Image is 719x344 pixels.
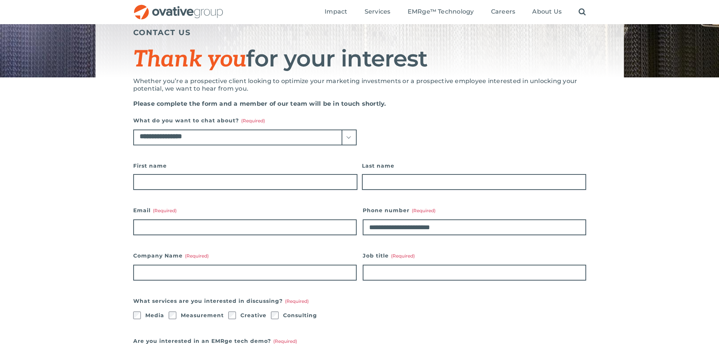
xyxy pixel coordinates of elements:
[133,160,357,171] label: First name
[532,8,562,15] span: About Us
[133,296,309,306] legend: What services are you interested in discussing?
[362,160,586,171] label: Last name
[325,8,347,15] span: Impact
[133,100,386,107] strong: Please complete the form and a member of our team will be in touch shortly.
[365,8,391,16] a: Services
[133,250,357,261] label: Company Name
[145,310,164,321] label: Media
[133,77,586,93] p: Whether you’re a prospective client looking to optimize your marketing investments or a prospecti...
[363,250,586,261] label: Job title
[491,8,516,16] a: Careers
[408,8,474,15] span: EMRge™ Technology
[532,8,562,16] a: About Us
[133,4,224,11] a: OG_Full_horizontal_RGB
[579,8,586,16] a: Search
[240,310,266,321] label: Creative
[285,298,309,304] span: (Required)
[181,310,224,321] label: Measurement
[325,8,347,16] a: Impact
[412,208,436,213] span: (Required)
[273,338,297,344] span: (Required)
[133,46,246,73] span: Thank you
[408,8,474,16] a: EMRge™ Technology
[133,28,586,37] h5: CONTACT US
[391,253,415,259] span: (Required)
[363,205,586,216] label: Phone number
[491,8,516,15] span: Careers
[365,8,391,15] span: Services
[133,46,586,72] h1: for your interest
[133,205,357,216] label: Email
[283,310,317,321] label: Consulting
[185,253,209,259] span: (Required)
[153,208,177,213] span: (Required)
[133,115,357,126] label: What do you want to chat about?
[241,118,265,123] span: (Required)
